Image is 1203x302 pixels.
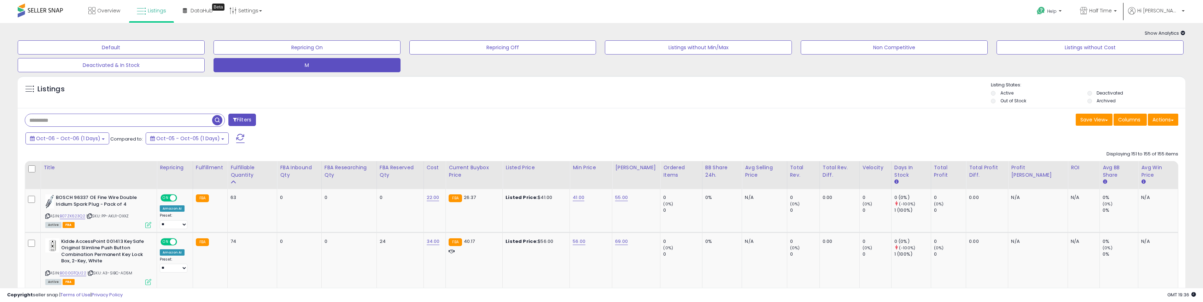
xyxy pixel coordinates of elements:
button: Non Competitive [801,40,988,55]
small: (0%) [1103,201,1113,207]
div: 0 [863,207,891,213]
div: Displaying 151 to 155 of 155 items [1106,151,1178,158]
div: N/A [745,238,781,245]
small: Avg Win Price. [1141,179,1145,185]
button: Actions [1148,114,1178,126]
div: 0 [663,194,702,201]
div: N/A [1141,194,1173,201]
div: Title [43,164,154,171]
div: Total Profit [934,164,963,179]
span: All listings currently available for purchase on Amazon [45,279,62,285]
span: Half Time [1089,7,1112,14]
button: Save View [1076,114,1113,126]
div: Total Rev. [790,164,817,179]
span: Listings [148,7,166,14]
div: Fulfillable Quantity [230,164,274,179]
small: (0%) [934,201,944,207]
div: 0 [790,251,819,257]
span: 2025-10-6 19:36 GMT [1167,291,1196,298]
span: OFF [176,195,187,201]
div: 0 (0%) [894,194,931,201]
div: Total Profit Diff. [969,164,1005,179]
b: Kidde AccessPoint 001413 KeySafe Original Slimline Push Button Combination Permanent Key Lock Box... [61,238,147,266]
div: 1 (100%) [894,207,931,213]
div: 0.00 [969,194,1003,201]
span: Help [1047,8,1057,14]
div: 0% [1103,238,1138,245]
span: | SKU: A3-SIBC-AD5M [87,270,132,276]
span: Oct-06 - Oct-06 (1 Days) [36,135,100,142]
div: 0 [934,251,966,257]
div: 0.00 [823,238,854,245]
span: 26.37 [464,194,476,201]
div: 0 [934,238,966,245]
div: 0 [663,238,702,245]
div: Amazon AI [160,205,185,212]
div: 0 [863,238,891,245]
div: Avg BB Share [1103,164,1135,179]
span: FBA [63,279,75,285]
span: ON [161,239,170,245]
span: FBA [63,222,75,228]
small: (0%) [663,245,673,251]
div: $41.00 [506,194,564,201]
div: Profit [PERSON_NAME] [1011,164,1065,179]
div: N/A [1011,238,1062,245]
small: FBA [196,238,209,246]
small: (0%) [663,201,673,207]
div: 0 [380,194,418,201]
a: B07ZK623Q2 [60,213,85,219]
small: (-100%) [899,201,915,207]
div: Avg Win Price [1141,164,1175,179]
div: seller snap | | [7,292,123,298]
span: Compared to: [110,136,143,142]
p: Listing States: [991,82,1185,89]
div: Repricing [160,164,190,171]
div: N/A [1011,194,1062,201]
div: 0 [325,194,371,201]
div: 0% [705,238,737,245]
div: 0 [790,194,819,201]
div: 0 [934,194,966,201]
small: (0%) [863,201,872,207]
div: 0 (0%) [894,238,931,245]
button: Default [18,40,205,55]
div: 0.00 [969,238,1003,245]
div: BB Share 24h. [705,164,739,179]
small: FBA [449,194,462,202]
button: Columns [1114,114,1147,126]
div: Listed Price [506,164,567,171]
b: Listed Price: [506,238,538,245]
a: Terms of Use [60,291,90,298]
div: 0 [280,194,316,201]
div: N/A [1141,238,1173,245]
div: N/A [1071,238,1094,245]
label: Deactivated [1097,90,1123,96]
div: FBA Reserved Qty [380,164,421,179]
a: 56.00 [573,238,585,245]
small: (-100%) [899,245,915,251]
span: 40.17 [464,238,475,245]
small: (0%) [934,245,944,251]
span: DataHub [191,7,213,14]
span: ON [161,195,170,201]
a: B000GTQU22 [60,270,86,276]
div: Min Price [573,164,609,171]
div: 0 [790,207,819,213]
button: Repricing On [214,40,401,55]
div: Ordered Items [663,164,699,179]
small: (0%) [863,245,872,251]
img: 41Dq3JKzbUL._SL40_.jpg [45,238,59,252]
a: 69.00 [615,238,628,245]
div: Current Buybox Price [449,164,500,179]
div: 0 [863,251,891,257]
div: Cost [427,164,443,171]
div: 0 [663,207,702,213]
span: Overview [97,7,120,14]
button: Oct-06 - Oct-06 (1 Days) [25,132,109,144]
a: 41.00 [573,194,584,201]
span: Hi [PERSON_NAME] [1137,7,1180,14]
button: Oct-05 - Oct-05 (1 Days) [146,132,229,144]
button: Filters [228,114,256,126]
div: 0 [280,238,316,245]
